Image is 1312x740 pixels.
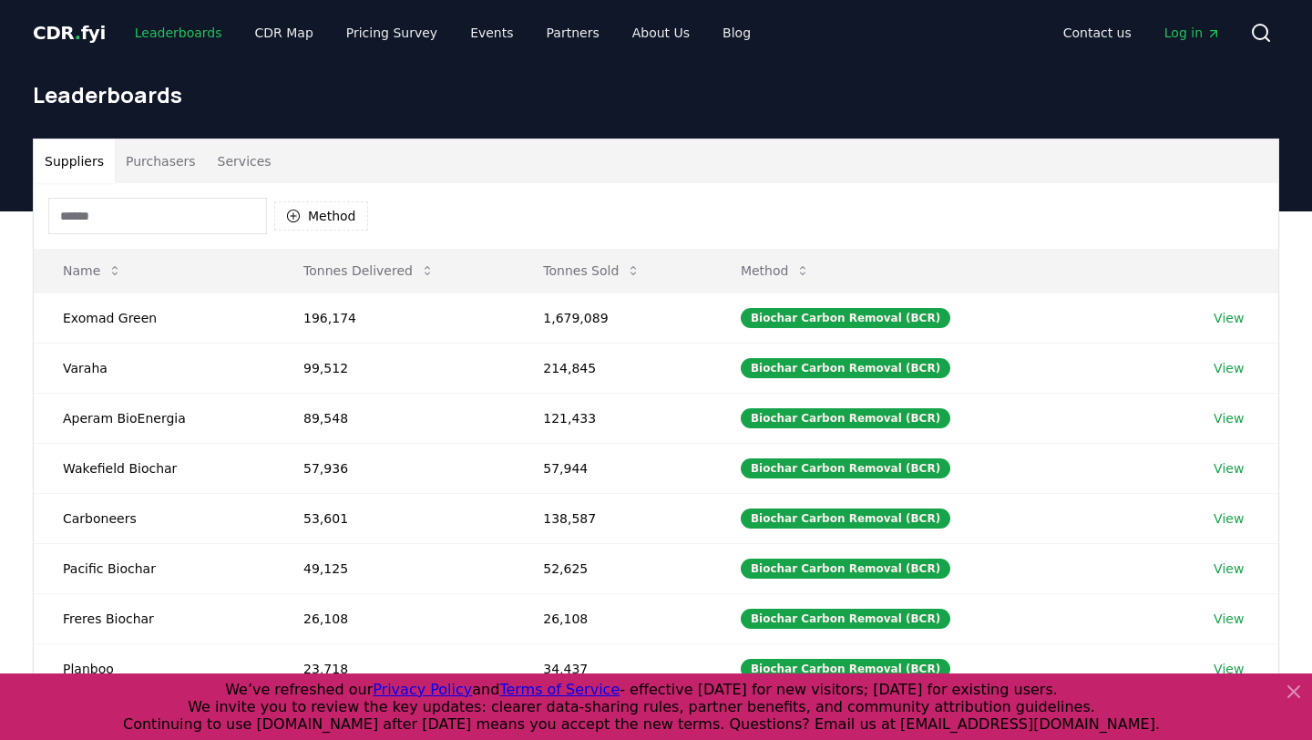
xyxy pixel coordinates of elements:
nav: Main [1049,16,1235,49]
td: 57,936 [274,443,514,493]
td: Pacific Biochar [34,543,274,593]
span: CDR fyi [33,22,106,44]
a: View [1214,610,1244,628]
a: Pricing Survey [332,16,452,49]
div: Biochar Carbon Removal (BCR) [741,408,950,428]
td: 34,437 [514,643,712,694]
button: Purchasers [115,139,207,183]
td: Planboo [34,643,274,694]
a: View [1214,509,1244,528]
a: View [1214,409,1244,427]
button: Services [207,139,282,183]
a: View [1214,560,1244,578]
button: Method [274,201,368,231]
div: Biochar Carbon Removal (BCR) [741,659,950,679]
button: Name [48,252,137,289]
a: View [1214,309,1244,327]
td: 23,718 [274,643,514,694]
a: Blog [708,16,765,49]
a: View [1214,660,1244,678]
td: 1,679,089 [514,293,712,343]
div: Biochar Carbon Removal (BCR) [741,458,950,478]
a: Contact us [1049,16,1146,49]
a: CDR.fyi [33,20,106,46]
td: 121,433 [514,393,712,443]
button: Method [726,252,825,289]
div: Biochar Carbon Removal (BCR) [741,559,950,579]
div: Biochar Carbon Removal (BCR) [741,308,950,328]
td: 196,174 [274,293,514,343]
a: View [1214,459,1244,478]
td: 138,587 [514,493,712,543]
a: Events [456,16,528,49]
td: 49,125 [274,543,514,593]
span: Log in [1164,24,1221,42]
a: Partners [532,16,614,49]
a: CDR Map [241,16,328,49]
td: Freres Biochar [34,593,274,643]
span: . [75,22,81,44]
button: Tonnes Sold [528,252,655,289]
a: About Us [618,16,704,49]
nav: Main [120,16,765,49]
td: 26,108 [274,593,514,643]
div: Biochar Carbon Removal (BCR) [741,358,950,378]
td: 26,108 [514,593,712,643]
td: 99,512 [274,343,514,393]
td: Varaha [34,343,274,393]
a: View [1214,359,1244,377]
td: 89,548 [274,393,514,443]
td: Exomad Green [34,293,274,343]
a: Leaderboards [120,16,237,49]
div: Biochar Carbon Removal (BCR) [741,609,950,629]
a: Log in [1150,16,1235,49]
button: Tonnes Delivered [289,252,449,289]
td: 52,625 [514,543,712,593]
td: 53,601 [274,493,514,543]
td: Wakefield Biochar [34,443,274,493]
div: Biochar Carbon Removal (BCR) [741,509,950,529]
td: Carboneers [34,493,274,543]
td: 214,845 [514,343,712,393]
td: 57,944 [514,443,712,493]
button: Suppliers [34,139,115,183]
td: Aperam BioEnergia [34,393,274,443]
h1: Leaderboards [33,80,1279,109]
